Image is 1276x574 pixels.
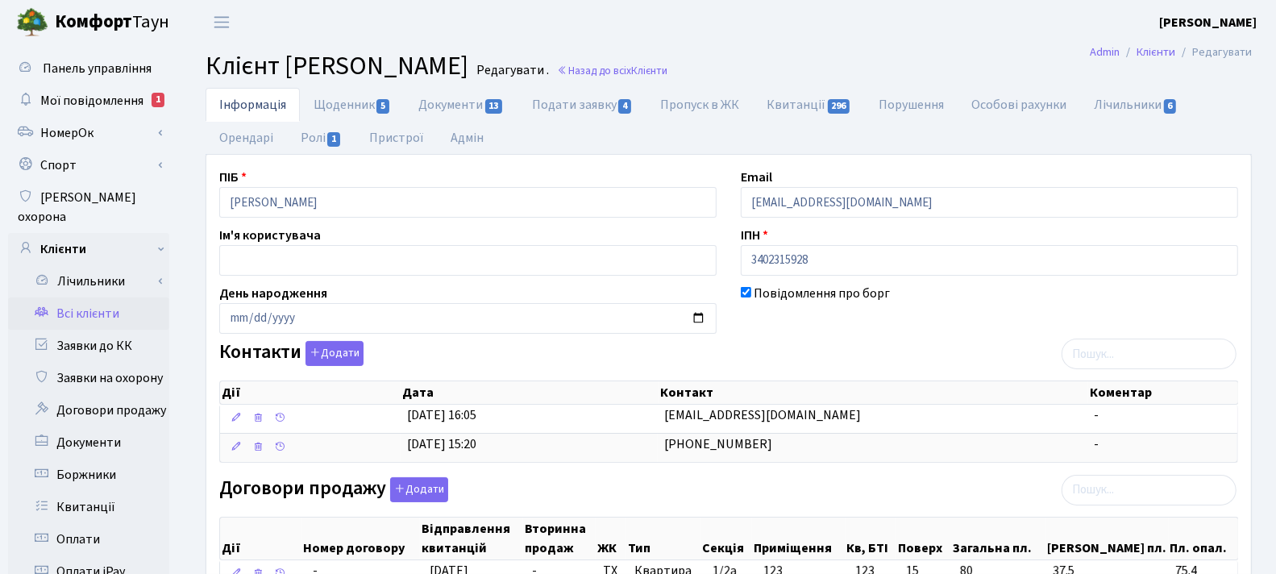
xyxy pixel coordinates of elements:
[40,92,143,110] span: Мої повідомлення
[206,88,300,122] a: Інформація
[8,85,169,117] a: Мої повідомлення1
[1169,518,1239,559] th: Пл. опал.
[1081,88,1192,122] a: Лічильники
[376,99,389,114] span: 5
[518,88,646,122] a: Подати заявку
[866,88,958,122] a: Порушення
[16,6,48,39] img: logo.png
[287,121,355,155] a: Ролі
[407,435,476,453] span: [DATE] 15:20
[220,381,401,404] th: Дії
[664,435,772,453] span: [PHONE_NUMBER]
[1175,44,1252,61] li: Редагувати
[206,48,468,85] span: Клієнт [PERSON_NAME]
[220,518,301,559] th: Дії
[327,132,340,147] span: 1
[1062,339,1237,369] input: Пошук...
[437,121,497,155] a: Адмін
[407,406,476,424] span: [DATE] 16:05
[958,88,1081,122] a: Особові рахунки
[8,426,169,459] a: Документи
[754,284,890,303] label: Повідомлення про борг
[8,233,169,265] a: Клієнти
[473,63,549,78] small: Редагувати .
[846,518,897,559] th: Кв, БТІ
[1164,99,1177,114] span: 6
[152,93,164,107] div: 1
[828,99,850,114] span: 296
[741,226,768,245] label: ІПН
[8,330,169,362] a: Заявки до КК
[219,226,321,245] label: Ім'я користувача
[219,168,247,187] label: ПІБ
[1062,475,1237,505] input: Пошук...
[1066,35,1276,69] nav: breadcrumb
[626,518,700,559] th: Тип
[420,518,524,559] th: Відправлення квитанцій
[8,491,169,523] a: Квитанції
[8,394,169,426] a: Договори продажу
[485,99,503,114] span: 13
[219,477,448,502] label: Договори продажу
[896,518,951,559] th: Поверх
[1046,518,1169,559] th: [PERSON_NAME] пл.
[8,297,169,330] a: Всі клієнти
[664,406,861,424] span: [EMAIL_ADDRESS][DOMAIN_NAME]
[355,121,437,155] a: Пристрої
[618,99,631,114] span: 4
[8,52,169,85] a: Панель управління
[659,381,1088,404] th: Контакт
[8,459,169,491] a: Боржники
[1137,44,1175,60] a: Клієнти
[1159,14,1257,31] b: [PERSON_NAME]
[523,518,596,559] th: Вторинна продаж
[206,121,287,155] a: Орендарі
[386,474,448,502] a: Додати
[1088,381,1238,404] th: Коментар
[952,518,1046,559] th: Загальна пл.
[646,88,753,122] a: Пропуск в ЖК
[631,63,667,78] span: Клієнти
[405,88,517,122] a: Документи
[8,117,169,149] a: НомерОк
[1159,13,1257,32] a: [PERSON_NAME]
[1094,406,1099,424] span: -
[19,265,169,297] a: Лічильники
[43,60,152,77] span: Панель управління
[8,149,169,181] a: Спорт
[301,339,364,367] a: Додати
[219,284,327,303] label: День народження
[596,518,626,559] th: ЖК
[401,381,658,404] th: Дата
[8,181,169,233] a: [PERSON_NAME] охорона
[202,9,242,35] button: Переключити навігацію
[557,63,667,78] a: Назад до всіхКлієнти
[301,518,420,559] th: Номер договору
[300,88,405,122] a: Щоденник
[1090,44,1120,60] a: Admin
[390,477,448,502] button: Договори продажу
[305,341,364,366] button: Контакти
[8,362,169,394] a: Заявки на охорону
[752,518,846,559] th: Приміщення
[753,88,865,122] a: Квитанції
[700,518,752,559] th: Секція
[55,9,169,36] span: Таун
[55,9,132,35] b: Комфорт
[8,523,169,555] a: Оплати
[219,341,364,366] label: Контакти
[741,168,772,187] label: Email
[1094,435,1099,453] span: -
